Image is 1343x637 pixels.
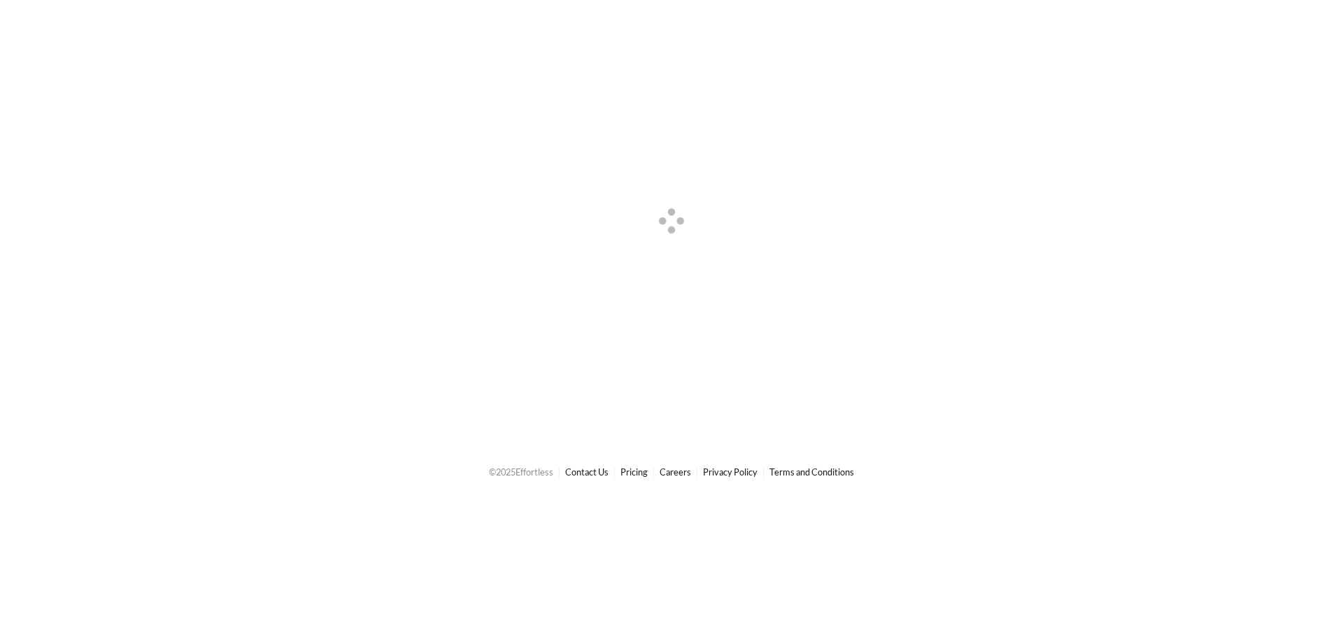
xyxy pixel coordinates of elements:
[769,466,854,478] a: Terms and Conditions
[620,466,648,478] a: Pricing
[489,466,553,478] span: © 2025 Effortless
[703,466,758,478] a: Privacy Policy
[565,466,609,478] a: Contact Us
[660,466,691,478] a: Careers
